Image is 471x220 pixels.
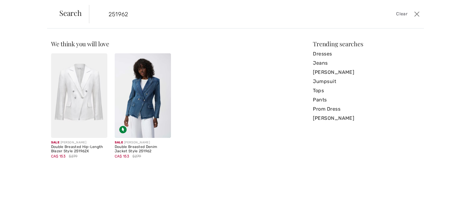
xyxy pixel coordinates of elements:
[313,68,420,77] a: [PERSON_NAME]
[313,59,420,68] a: Jeans
[412,9,421,19] button: Close
[51,145,107,154] div: Double Breasted Hip-Length Blazer Style 251962X
[115,140,171,145] div: [PERSON_NAME]
[115,154,129,158] span: CA$ 153
[51,154,65,158] span: CA$ 153
[69,154,77,159] span: $279
[313,77,420,86] a: Jumpsuit
[51,40,109,48] span: We think you will love
[115,53,171,138] img: Double Breasted Denim Jacket Style 251962. Denim Medium Blue
[14,4,26,10] span: Help
[51,140,107,145] div: [PERSON_NAME]
[313,86,420,95] a: Tops
[132,154,141,159] span: $279
[51,141,59,144] span: Sale
[313,95,420,104] a: Pants
[119,126,127,133] img: Sustainable Fabric
[115,141,123,144] span: Sale
[313,49,420,59] a: Dresses
[313,104,420,114] a: Prom Dress
[59,9,82,17] span: Search
[115,145,171,154] div: Double Breasted Denim Jacket Style 251962
[51,53,107,138] img: Double Breasted Hip-Length Blazer Style 251962X. White
[104,5,335,23] input: TYPE TO SEARCH
[313,114,420,123] a: [PERSON_NAME]
[396,11,407,17] span: Clear
[313,41,420,47] div: Trending searches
